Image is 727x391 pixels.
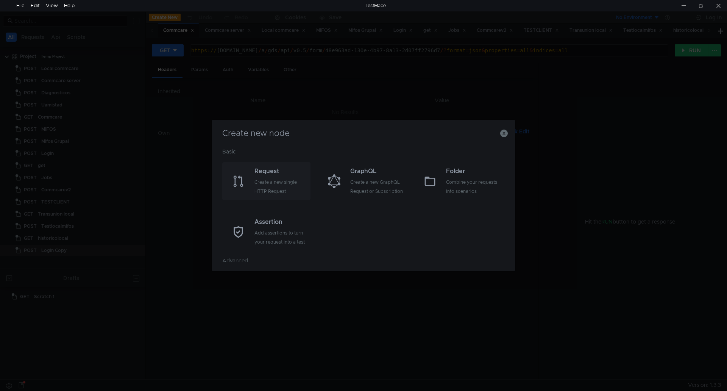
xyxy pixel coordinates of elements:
[222,256,505,271] div: Advanced
[221,129,506,138] h3: Create new node
[254,178,309,196] div: Create a new single HTTP Request
[222,147,505,162] div: Basic
[446,178,500,196] div: Combine your requests into scenarios
[350,167,404,176] div: GraphQL
[446,167,500,176] div: Folder
[350,178,404,196] div: Create a new GraphQL Request or Subscription
[254,217,309,227] div: Assertion
[254,167,309,176] div: Request
[254,228,309,247] div: Add assertions to turn your request into a test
